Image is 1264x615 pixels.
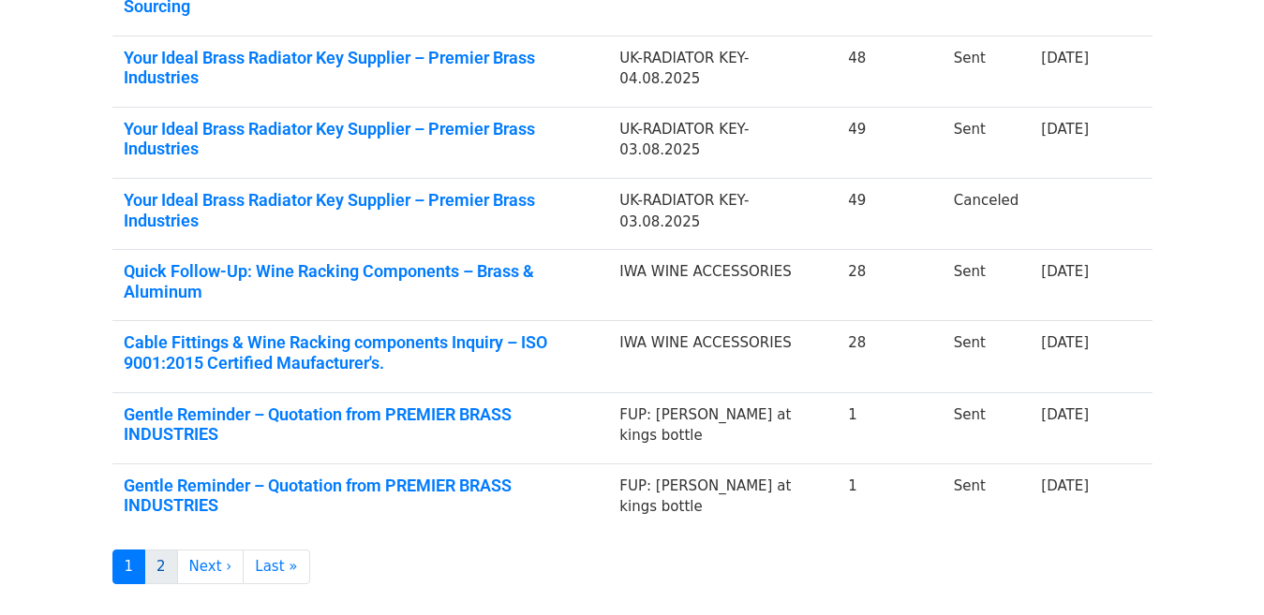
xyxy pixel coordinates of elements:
[608,250,837,321] td: IWA WINE ACCESSORIES
[1041,263,1089,280] a: [DATE]
[243,549,309,584] a: Last »
[124,261,598,301] a: Quick Follow-Up: Wine Racking Components – Brass & Aluminum
[124,476,598,516] a: Gentle Reminder – Quotation from PREMIER BRASS INDUSTRIES
[837,250,943,321] td: 28
[608,392,837,463] td: FUP: [PERSON_NAME] at kings bottle
[943,36,1031,107] td: Sent
[124,404,598,445] a: Gentle Reminder – Quotation from PREMIER BRASS INDUSTRIES
[837,107,943,178] td: 49
[1041,477,1089,494] a: [DATE]
[837,36,943,107] td: 48
[837,179,943,250] td: 49
[943,321,1031,392] td: Sent
[943,179,1031,250] td: Canceled
[124,332,598,373] a: Cable Fittings & Wine Racking components Inquiry – ISO 9001:2015 Certified Maufacturer's.
[124,190,598,230] a: Your Ideal Brass Radiator Key Supplier – Premier Brass Industries
[608,321,837,392] td: IWA WINE ACCESSORIES
[1041,334,1089,351] a: [DATE]
[144,549,178,584] a: 2
[943,250,1031,321] td: Sent
[1170,525,1264,615] iframe: Chat Widget
[837,321,943,392] td: 28
[608,107,837,178] td: UK-RADIATOR KEY-03.08.2025
[608,463,837,534] td: FUP: [PERSON_NAME] at kings bottle
[1041,121,1089,138] a: [DATE]
[837,463,943,534] td: 1
[112,549,146,584] a: 1
[124,119,598,159] a: Your Ideal Brass Radiator Key Supplier – Premier Brass Industries
[943,392,1031,463] td: Sent
[177,549,245,584] a: Next ›
[608,36,837,107] td: UK-RADIATOR KEY-04.08.2025
[1041,406,1089,423] a: [DATE]
[608,179,837,250] td: UK-RADIATOR KEY-03.08.2025
[837,392,943,463] td: 1
[943,463,1031,534] td: Sent
[943,107,1031,178] td: Sent
[1041,50,1089,66] a: [DATE]
[124,48,598,88] a: Your Ideal Brass Radiator Key Supplier – Premier Brass Industries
